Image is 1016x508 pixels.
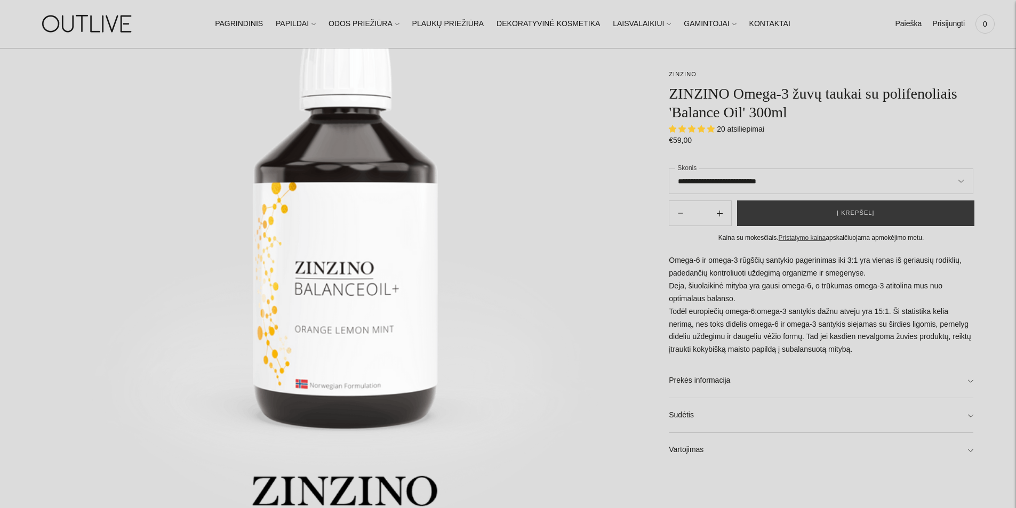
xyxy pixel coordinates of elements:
img: OUTLIVE [21,5,155,42]
a: PLAUKŲ PRIEŽIŪRA [412,12,484,36]
a: PAPILDAI [276,12,316,36]
span: €59,00 [669,136,692,144]
a: DEKORATYVINĖ KOSMETIKA [497,12,600,36]
span: Į krepšelį [837,208,875,219]
a: LAISVALAIKIUI [613,12,671,36]
span: 20 atsiliepimai [717,125,764,133]
a: Sudėtis [669,398,973,432]
a: ODOS PRIEŽIŪRA [329,12,399,36]
input: Product quantity [692,206,708,221]
a: Paieška [895,12,922,36]
p: Omega-6 ir omega-3 rūgščių santykio pagerinimas iki 3:1 yra vienas iš geriausių rodiklių, padedan... [669,254,973,357]
span: 4.75 stars [669,125,717,133]
a: Pristatymo kaina [779,234,826,241]
a: Prekės informacija [669,364,973,398]
a: KONTAKTAI [749,12,790,36]
button: Į krepšelį [737,200,974,226]
h1: ZINZINO Omega-3 žuvų taukai su polifenoliais 'Balance Oil' 300ml [669,84,973,122]
button: Subtract product quantity [708,200,731,226]
a: ZINZINO [669,71,697,77]
div: Kaina su mokesčiais. apskaičiuojama apmokėjimo metu. [669,232,973,244]
button: Add product quantity [669,200,692,226]
a: 0 [975,12,995,36]
span: 0 [978,17,993,31]
a: Prisijungti [932,12,965,36]
a: PAGRINDINIS [215,12,263,36]
a: Vartojimas [669,433,973,467]
a: GAMINTOJAI [684,12,736,36]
